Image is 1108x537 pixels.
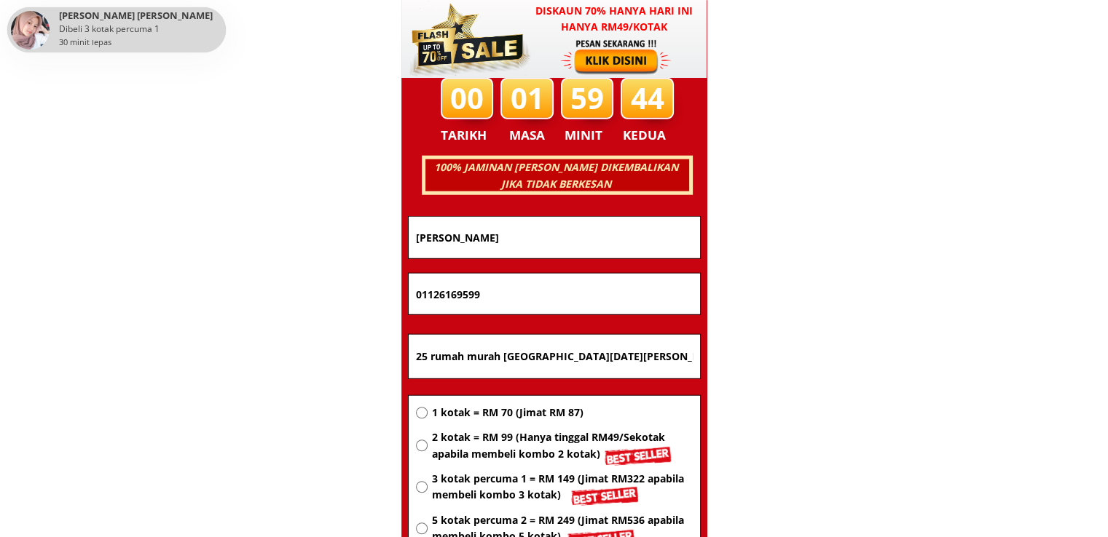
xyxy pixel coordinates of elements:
[412,217,696,258] input: Nama penuh
[503,125,552,146] h3: MASA
[412,335,696,378] input: Alamat
[522,3,707,36] h3: Diskaun 70% hanya hari ini hanya RM49/kotak
[623,125,670,146] h3: KEDUA
[431,429,692,462] span: 2 kotak = RM 99 (Hanya tinggal RM49/Sekotak apabila membeli kombo 2 kotak)
[441,125,502,146] h3: TARIKH
[565,125,608,146] h3: MINIT
[423,159,688,192] h3: 100% JAMINAN [PERSON_NAME] DIKEMBALIKAN JIKA TIDAK BERKESAN
[431,405,692,421] span: 1 kotak = RM 70 (Jimat RM 87)
[431,471,692,504] span: 3 kotak percuma 1 = RM 149 (Jimat RM322 apabila membeli kombo 3 kotak)
[412,274,696,314] input: Nombor Telefon Bimbit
